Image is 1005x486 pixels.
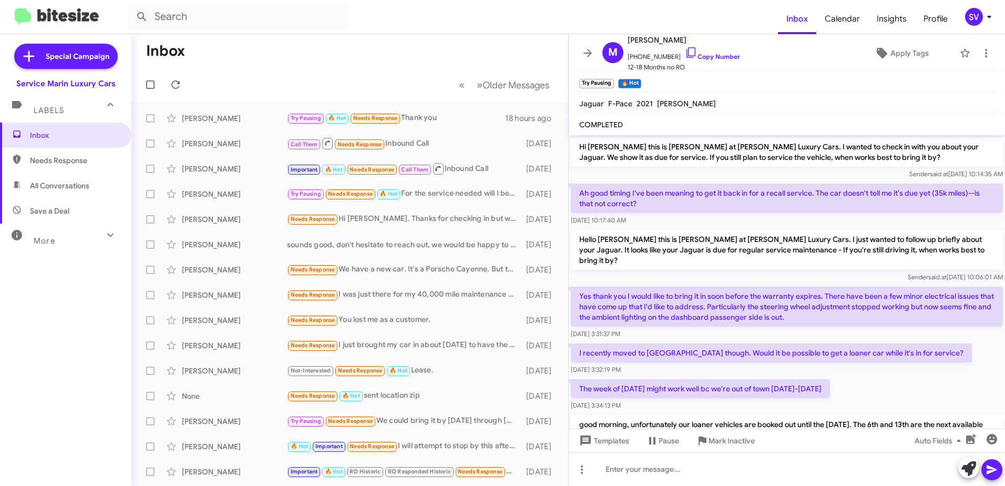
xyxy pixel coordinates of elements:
span: F-Pace [608,99,632,108]
button: Mark Inactive [688,431,763,450]
div: [DATE] [521,441,560,452]
a: Special Campaign [14,44,118,69]
div: [PERSON_NAME] [182,340,287,351]
div: [PERSON_NAME] [182,441,287,452]
span: Save a Deal [30,206,69,216]
div: I just brought my car in about [DATE] to have the service and they realize I did not need it yet [287,339,521,351]
div: [PERSON_NAME] [182,214,287,225]
div: [DATE] [521,265,560,275]
span: Needs Response [353,115,398,121]
span: Needs Response [291,291,335,298]
div: You lost me as a customer. [287,314,521,326]
span: Mark Inactive [709,431,755,450]
div: [DATE] [521,391,560,401]
p: Hi [PERSON_NAME] this is [PERSON_NAME] at [PERSON_NAME] Luxury Cars. I wanted to check in with yo... [571,137,1003,167]
span: Pause [659,431,679,450]
span: Needs Response [291,317,335,323]
div: [DATE] [521,315,560,326]
span: 12-18 Months no RO [628,62,740,73]
div: [DATE] [521,340,560,351]
span: Older Messages [483,79,549,91]
a: Copy Number [685,53,740,60]
span: Call Them [401,166,428,173]
span: Not-Interested [291,367,331,374]
span: Needs Response [328,190,373,197]
div: [DATE] [521,189,560,199]
span: Sender [DATE] 10:06:01 AM [908,273,1003,281]
button: Apply Tags [848,44,955,63]
div: [PERSON_NAME] [182,113,287,124]
h1: Inbox [146,43,185,59]
span: 🔥 Hot [389,367,407,374]
small: Try Pausing [579,79,614,88]
div: For the service needed will I be able to drop it off in the morning and pick it up after lunch? O... [287,188,521,200]
span: COMPLETED [579,120,623,129]
span: 🔥 Hot [325,468,343,475]
div: [PERSON_NAME] [182,239,287,250]
span: Needs Response [291,392,335,399]
div: [DATE] [521,164,560,174]
div: We could bring it by [DATE] through [DATE] (9/30 to 10/2) or next week [DATE] (10/7). But we will... [287,415,521,427]
div: Service Marin Luxury Cars [16,78,116,89]
div: [PERSON_NAME] [182,265,287,275]
div: [PERSON_NAME] [182,138,287,149]
span: Try Pausing [291,115,321,121]
div: Lease. [287,364,521,377]
span: « [459,78,465,92]
span: Jaguar [579,99,604,108]
span: Needs Response [338,367,383,374]
p: The week of [DATE] might work well bc we're out of town [DATE]-[DATE] [571,379,830,398]
p: Ah good timing I've been meaning to get it back in for a recall service. The car doesn't tell me ... [571,184,1003,213]
nav: Page navigation example [453,74,556,96]
button: Previous [453,74,471,96]
div: [PERSON_NAME] [182,467,287,477]
span: Auto Fields [915,431,965,450]
div: 18 hours ago [505,113,560,124]
span: More [34,236,55,246]
span: said at [928,273,947,281]
a: Insights [868,4,915,34]
div: [PERSON_NAME] [182,164,287,174]
span: 🔥 Hot [380,190,397,197]
span: Sender [DATE] 10:14:35 AM [909,170,1003,178]
div: [PERSON_NAME] [182,416,287,427]
span: 🔥 Hot [342,392,360,399]
div: Ok. Will do [287,465,521,478]
span: Try Pausing [291,418,321,424]
span: 🔥 Hot [325,166,343,173]
div: None [182,391,287,401]
a: Inbox [778,4,816,34]
div: [PERSON_NAME] [182,366,287,376]
span: [PERSON_NAME] [657,99,716,108]
a: Profile [915,4,956,34]
span: Inbox [30,130,119,140]
a: Calendar [816,4,868,34]
div: SV [965,8,983,26]
div: [DATE] [521,290,560,300]
input: Search [127,4,348,29]
span: Needs Response [458,468,502,475]
span: [DATE] 3:31:37 PM [571,330,620,338]
span: Needs Response [350,166,394,173]
div: sent location zip [287,390,521,402]
span: RO Responded Historic [388,468,451,475]
div: [DATE] [521,239,560,250]
div: Thank you [287,112,505,124]
span: M [608,44,618,61]
p: I recently moved to [GEOGRAPHIC_DATA] though. Would it be possible to get a loaner car while it's... [571,343,972,362]
span: All Conversations [30,180,89,191]
span: Important [291,468,318,475]
div: [PERSON_NAME] [182,189,287,199]
span: Needs Response [30,155,119,166]
div: Inbound Call [287,162,521,175]
button: SV [956,8,993,26]
span: 🔥 Hot [328,115,346,121]
div: [DATE] [521,467,560,477]
span: Templates [577,431,629,450]
span: Labels [34,106,64,115]
button: Templates [569,431,638,450]
span: Needs Response [291,216,335,222]
span: Important [315,443,343,450]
